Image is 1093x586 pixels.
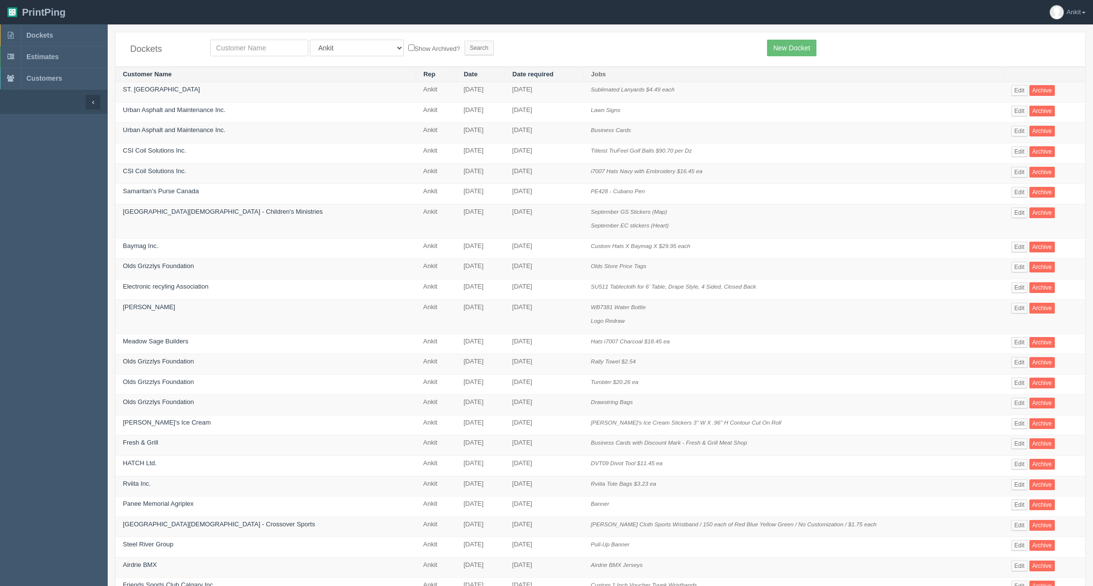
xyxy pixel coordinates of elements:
[416,476,456,496] td: Ankit
[591,399,633,405] i: Drawstring Bags
[456,354,505,375] td: [DATE]
[123,459,157,467] a: HATCH Ltd.
[505,102,583,123] td: [DATE]
[1011,106,1027,116] a: Edit
[123,520,315,528] a: [GEOGRAPHIC_DATA][DEMOGRAPHIC_DATA] - Crossover Sports
[456,334,505,354] td: [DATE]
[591,127,631,133] i: Business Cards
[123,541,173,548] a: Steel River Group
[505,435,583,456] td: [DATE]
[1011,126,1027,136] a: Edit
[591,263,646,269] i: Olds Store Price Tags
[464,70,477,78] a: Date
[123,106,226,113] a: Urban Asphalt and Maintenance Inc.
[456,184,505,204] td: [DATE]
[26,74,62,82] span: Customers
[1011,561,1027,571] a: Edit
[1011,479,1027,490] a: Edit
[416,415,456,435] td: Ankit
[505,557,583,578] td: [DATE]
[416,204,456,238] td: Ankit
[416,259,456,279] td: Ankit
[1011,337,1027,348] a: Edit
[416,123,456,143] td: Ankit
[456,204,505,238] td: [DATE]
[130,45,195,54] h4: Dockets
[591,439,747,446] i: Business Cards with Discount Mark - Fresh & Grill Meat Shop
[416,82,456,103] td: Ankit
[123,338,188,345] a: Meadow Sage Builders
[7,7,17,17] img: logo-3e63b451c926e2ac314895c53de4908e5d424f24456219fb08d385ab2e579770.png
[123,561,157,568] a: Airdrie BMX
[416,496,456,517] td: Ankit
[505,184,583,204] td: [DATE]
[591,304,646,310] i: WB7381 Water Bottle
[1029,479,1055,490] a: Archive
[1029,357,1055,368] a: Archive
[591,168,702,174] i: i7007 Hats Navy with Embroidery $16.45 ea
[456,517,505,537] td: [DATE]
[1011,459,1027,470] a: Edit
[456,435,505,456] td: [DATE]
[416,435,456,456] td: Ankit
[123,480,151,487] a: Rviita Inc.
[1029,187,1055,198] a: Archive
[591,500,609,507] i: Banner
[505,204,583,238] td: [DATE]
[1011,85,1027,96] a: Edit
[416,238,456,259] td: Ankit
[456,279,505,299] td: [DATE]
[1011,357,1027,368] a: Edit
[1029,282,1055,293] a: Archive
[505,537,583,558] td: [DATE]
[1029,337,1055,348] a: Archive
[505,476,583,496] td: [DATE]
[456,374,505,395] td: [DATE]
[1029,438,1055,449] a: Archive
[123,398,194,406] a: Olds Grizzlys Foundation
[123,86,200,93] a: ST. [GEOGRAPHIC_DATA]
[1029,303,1055,314] a: Archive
[505,143,583,164] td: [DATE]
[1029,262,1055,272] a: Archive
[505,259,583,279] td: [DATE]
[123,242,158,249] a: Baymag Inc.
[1029,207,1055,218] a: Archive
[1011,303,1027,314] a: Edit
[505,374,583,395] td: [DATE]
[512,70,554,78] a: Date required
[591,147,692,154] i: Titleist TruFeel Golf Balls $90.70 per Dz
[591,521,877,527] i: [PERSON_NAME] Cloth Sports Wristband / 150 each of Red Blue Yellow Green / No Customization / $1....
[505,238,583,259] td: [DATE]
[1029,459,1055,470] a: Archive
[416,537,456,558] td: Ankit
[505,415,583,435] td: [DATE]
[123,439,158,446] a: Fresh & Grill
[416,184,456,204] td: Ankit
[505,299,583,334] td: [DATE]
[123,70,172,78] a: Customer Name
[123,419,210,426] a: [PERSON_NAME]'s Ice Cream
[1011,282,1027,293] a: Edit
[1011,438,1027,449] a: Edit
[505,395,583,415] td: [DATE]
[1011,398,1027,408] a: Edit
[423,70,436,78] a: Rep
[767,40,816,56] a: New Docket
[123,167,186,175] a: CSI Coil Solutions Inc.
[1011,378,1027,388] a: Edit
[1029,378,1055,388] a: Archive
[416,102,456,123] td: Ankit
[591,86,674,92] i: Sublimated Lanyards $4.49 each
[591,317,625,324] i: Logo Redraw
[123,358,194,365] a: Olds Grizzlys Foundation
[456,259,505,279] td: [DATE]
[1011,167,1027,178] a: Edit
[591,460,662,466] i: DVT09 Divot Tool $11.45 ea
[591,358,636,364] i: Rally Towel $2.54
[1029,146,1055,157] a: Archive
[465,41,494,55] input: Search
[408,45,415,51] input: Show Archived?
[456,163,505,184] td: [DATE]
[591,338,670,344] i: Hats i7007 Charcoal $18.45 ea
